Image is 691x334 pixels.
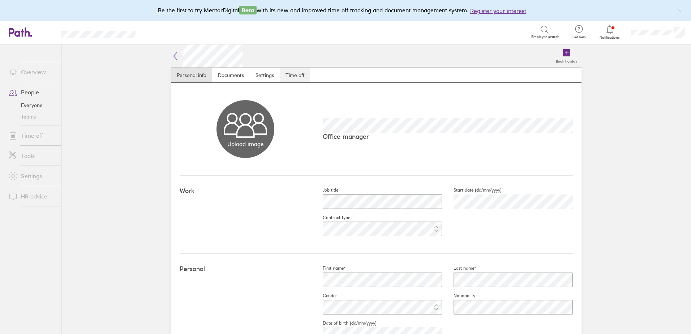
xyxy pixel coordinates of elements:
[280,68,310,82] a: Time off
[598,25,622,40] a: Notifications
[442,187,502,193] label: Start date (dd/mm/yyyy)
[3,189,61,204] a: HR advice
[171,68,212,82] a: Personal info
[442,293,475,299] label: Nationality
[551,44,581,68] a: Book holiday
[598,35,622,40] span: Notifications
[311,293,337,299] label: Gender
[239,6,257,14] span: Beta
[470,7,526,15] button: Register your interest
[3,169,61,183] a: Settings
[311,265,345,271] label: First name*
[3,85,61,99] a: People
[250,68,280,82] a: Settings
[551,57,581,64] label: Book holiday
[3,149,61,163] a: Tools
[158,6,533,15] div: Be the first to try MentorDigital with its new and improved time off tracking and document manage...
[311,187,338,193] label: Job title
[531,35,559,39] span: Employee search
[212,68,250,82] a: Documents
[180,265,311,273] h4: Personal
[3,65,61,79] a: Overview
[155,29,173,35] div: Search
[3,128,61,143] a: Time off
[567,35,591,39] span: Get help
[323,133,573,140] p: Office manager
[3,99,61,111] a: Everyone
[180,187,311,195] h4: Work
[3,111,61,123] a: Teams
[442,265,476,271] label: Last name*
[311,215,350,220] label: Contract type
[311,320,377,326] label: Date of birth (dd/mm/yyyy)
